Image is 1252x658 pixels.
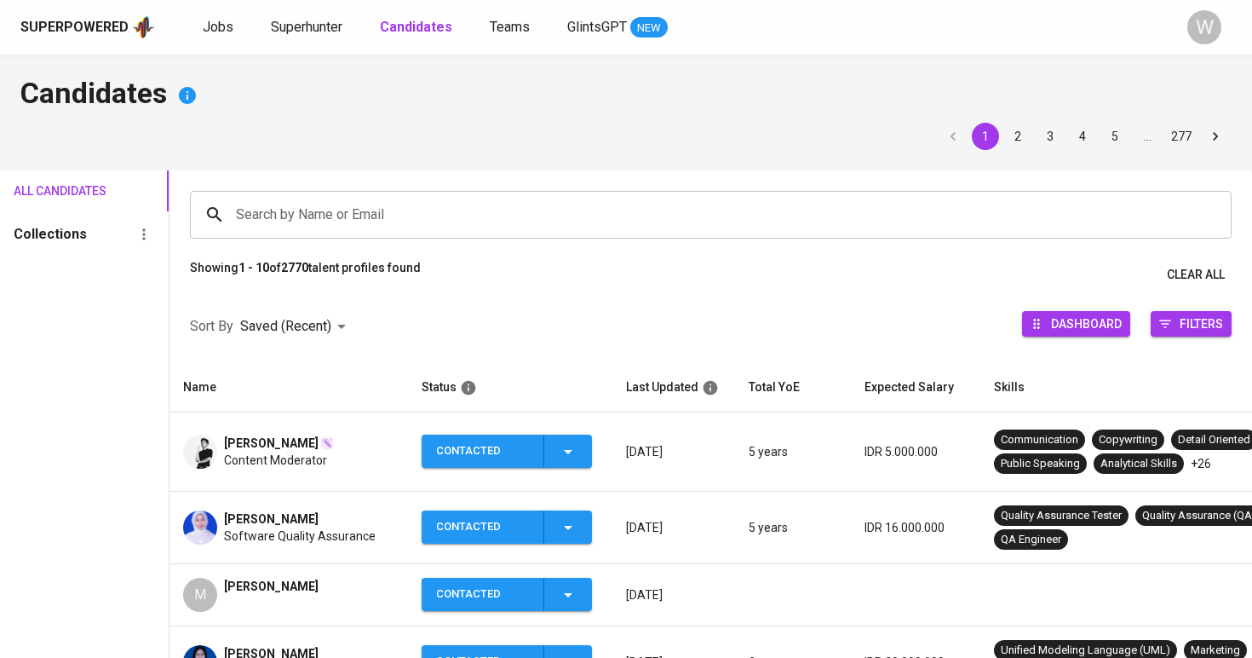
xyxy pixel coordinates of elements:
span: [PERSON_NAME] [224,511,319,528]
nav: pagination navigation [937,123,1232,150]
span: Content Moderator [224,452,327,469]
button: Filters [1151,311,1232,337]
span: Software Quality Assurance [224,528,376,545]
div: W [1187,10,1221,44]
img: app logo [132,14,155,40]
p: [DATE] [626,519,721,536]
button: Contacted [422,435,592,468]
button: Contacted [422,511,592,544]
span: [PERSON_NAME] [224,578,319,595]
a: Superhunter [271,17,346,38]
a: Jobs [203,17,237,38]
div: Copywriting [1099,432,1157,448]
span: Superhunter [271,19,342,35]
div: Public Speaking [1001,456,1080,472]
p: IDR 5.000.000 [864,443,967,460]
p: +26 [1191,455,1211,472]
h6: Collections [14,222,87,246]
span: Jobs [203,19,233,35]
span: Clear All [1167,264,1225,286]
th: Status [408,363,612,413]
span: NEW [630,20,668,37]
a: GlintsGPT NEW [567,17,668,38]
div: Analytical Skills [1100,456,1177,472]
a: Superpoweredapp logo [20,14,155,40]
div: Quality Assurance Tester [1001,508,1122,524]
div: Contacted [436,435,530,468]
p: 5 years [749,443,837,460]
p: Showing of talent profiles found [190,259,421,291]
div: Detail Oriented [1178,432,1250,448]
div: Superpowered [20,18,129,38]
th: Total YoE [735,363,851,413]
button: Go to page 277 [1166,123,1197,150]
b: 1 - 10 [238,261,269,274]
p: [DATE] [626,443,721,460]
p: IDR 16.000.000 [864,519,967,536]
p: Saved (Recent) [240,316,331,337]
b: Candidates [380,19,452,35]
a: Teams [490,17,533,38]
button: Go to page 3 [1037,123,1064,150]
span: GlintsGPT [567,19,627,35]
div: M [183,578,217,612]
th: Name [169,363,408,413]
a: Candidates [380,17,456,38]
span: Filters [1180,312,1223,335]
div: Saved (Recent) [240,311,352,343]
button: Go to page 5 [1101,123,1129,150]
img: magic_wand.svg [320,436,334,450]
div: … [1134,128,1161,145]
p: Sort By [190,316,233,337]
button: Dashboard [1022,311,1130,337]
div: QA Engineer [1001,532,1061,548]
div: Contacted [436,578,530,611]
img: 629491eb252357111f64b07c91dbf361.jpg [183,511,217,545]
div: Communication [1001,432,1078,448]
th: Expected Salary [851,363,980,413]
button: Go to page 2 [1004,123,1031,150]
span: Teams [490,19,530,35]
b: 2770 [281,261,308,274]
span: Dashboard [1051,312,1122,335]
p: [DATE] [626,586,721,603]
h4: Candidates [20,75,1232,116]
p: 5 years [749,519,837,536]
button: Go to next page [1202,123,1229,150]
span: All Candidates [14,181,80,202]
button: Clear All [1160,259,1232,291]
img: aa27bc5799ab33a928405192144c5b15.jpg [183,435,217,469]
span: [PERSON_NAME] [224,435,319,452]
div: Contacted [436,511,530,544]
button: Go to page 4 [1069,123,1096,150]
button: page 1 [972,123,999,150]
th: Last Updated [612,363,735,413]
button: Contacted [422,578,592,611]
